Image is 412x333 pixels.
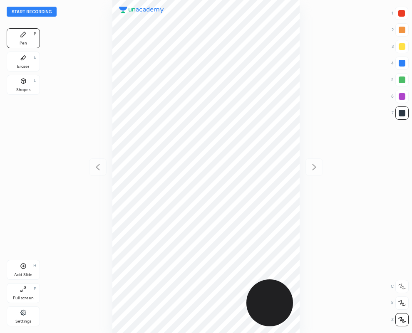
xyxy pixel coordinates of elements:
[34,287,36,291] div: F
[14,273,32,277] div: Add Slide
[13,296,34,300] div: Full screen
[119,7,164,13] img: logo.38c385cc.svg
[7,7,57,17] button: Start recording
[34,55,36,59] div: E
[34,79,36,83] div: L
[15,319,31,323] div: Settings
[391,57,409,70] div: 4
[391,313,409,326] div: Z
[20,41,27,45] div: Pen
[391,280,409,293] div: C
[392,7,408,20] div: 1
[17,64,30,69] div: Eraser
[391,90,409,103] div: 6
[392,106,409,120] div: 7
[391,73,409,86] div: 5
[392,40,409,53] div: 3
[16,88,30,92] div: Shapes
[34,32,36,36] div: P
[392,23,409,37] div: 2
[391,296,409,310] div: X
[33,264,36,268] div: H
